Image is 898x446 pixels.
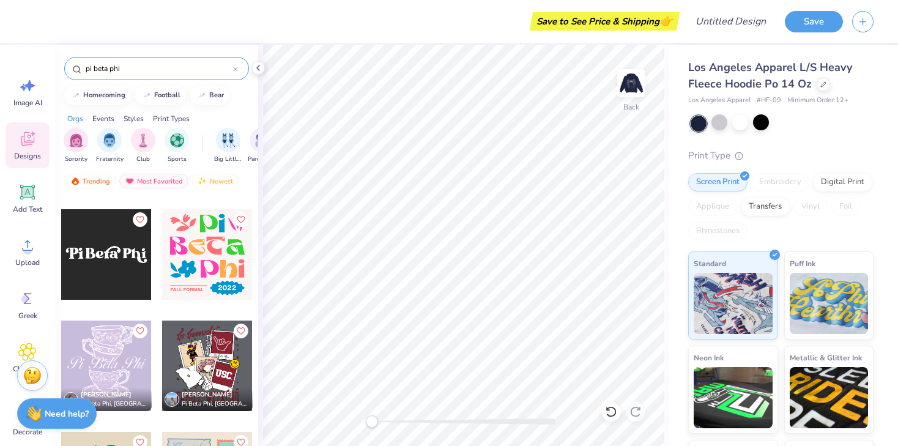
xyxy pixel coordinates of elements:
span: Upload [15,258,40,267]
div: Vinyl [793,198,828,216]
div: Trending [65,174,116,188]
div: football [154,92,180,98]
div: bear [209,92,224,98]
span: Decorate [13,427,42,437]
div: Foil [831,198,860,216]
img: Club Image [136,133,150,147]
img: Back [619,71,644,95]
div: Styles [124,113,144,124]
div: homecoming [83,92,125,98]
div: filter for Parent's Weekend [248,128,276,164]
img: newest.gif [198,177,207,185]
div: Accessibility label [366,415,378,428]
img: Standard [694,273,773,334]
button: homecoming [64,86,131,105]
div: Applique [688,198,737,216]
img: trending.gif [70,177,80,185]
span: Pi Beta Phi, [GEOGRAPHIC_DATA][US_STATE], [PERSON_NAME] [81,400,147,409]
button: filter button [165,128,189,164]
img: most_fav.gif [125,177,135,185]
div: filter for Sorority [64,128,88,164]
span: Fraternity [96,155,124,164]
span: Metallic & Glitter Ink [790,351,862,364]
button: bear [190,86,229,105]
button: Like [234,324,248,338]
div: filter for Sports [165,128,189,164]
span: Image AI [13,98,42,108]
img: Sorority Image [69,133,83,147]
span: Minimum Order: 12 + [787,95,848,106]
span: 👉 [659,13,673,28]
img: Sports Image [170,133,184,147]
button: filter button [64,128,88,164]
span: Big Little Reveal [214,155,242,164]
div: Most Favorited [119,174,188,188]
strong: Need help? [45,408,89,420]
img: trend_line.gif [142,92,152,99]
span: [PERSON_NAME] [81,390,132,399]
div: Orgs [67,113,83,124]
span: Pi Beta Phi, [GEOGRAPHIC_DATA][US_STATE] [182,400,248,409]
img: Puff Ink [790,273,869,334]
div: Newest [192,174,239,188]
input: Try "Alpha" [84,62,233,75]
button: Like [133,324,147,338]
span: Club [136,155,150,164]
div: Print Type [688,149,874,163]
div: Embroidery [751,173,809,191]
img: Big Little Reveal Image [221,133,235,147]
button: filter button [214,128,242,164]
span: [PERSON_NAME] [182,390,232,399]
button: Save [785,11,843,32]
img: Neon Ink [694,367,773,428]
div: Print Types [153,113,190,124]
button: filter button [96,128,124,164]
div: Save to See Price & Shipping [533,12,677,31]
img: Fraternity Image [103,133,116,147]
span: Clipart & logos [7,364,48,384]
div: filter for Fraternity [96,128,124,164]
span: Neon Ink [694,351,724,364]
div: Digital Print [813,173,872,191]
div: Screen Print [688,173,748,191]
span: Puff Ink [790,257,815,270]
div: Back [623,102,639,113]
span: # HF-09 [757,95,781,106]
img: trend_line.gif [197,92,207,99]
img: Parent's Weekend Image [255,133,269,147]
span: Sorority [65,155,87,164]
button: Like [234,212,248,227]
span: Designs [14,151,41,161]
div: Transfers [741,198,790,216]
div: filter for Big Little Reveal [214,128,242,164]
div: Rhinestones [688,222,748,240]
div: Events [92,113,114,124]
span: Add Text [13,204,42,214]
span: Los Angeles Apparel [688,95,751,106]
span: Standard [694,257,726,270]
div: filter for Club [131,128,155,164]
button: filter button [131,128,155,164]
input: Untitled Design [686,9,776,34]
span: Los Angeles Apparel L/S Heavy Fleece Hoodie Po 14 Oz [688,60,852,91]
button: Like [133,212,147,227]
img: Metallic & Glitter Ink [790,367,869,428]
span: Sports [168,155,187,164]
img: trend_line.gif [71,92,81,99]
span: Parent's Weekend [248,155,276,164]
button: filter button [248,128,276,164]
span: Greek [18,311,37,321]
button: football [135,86,186,105]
